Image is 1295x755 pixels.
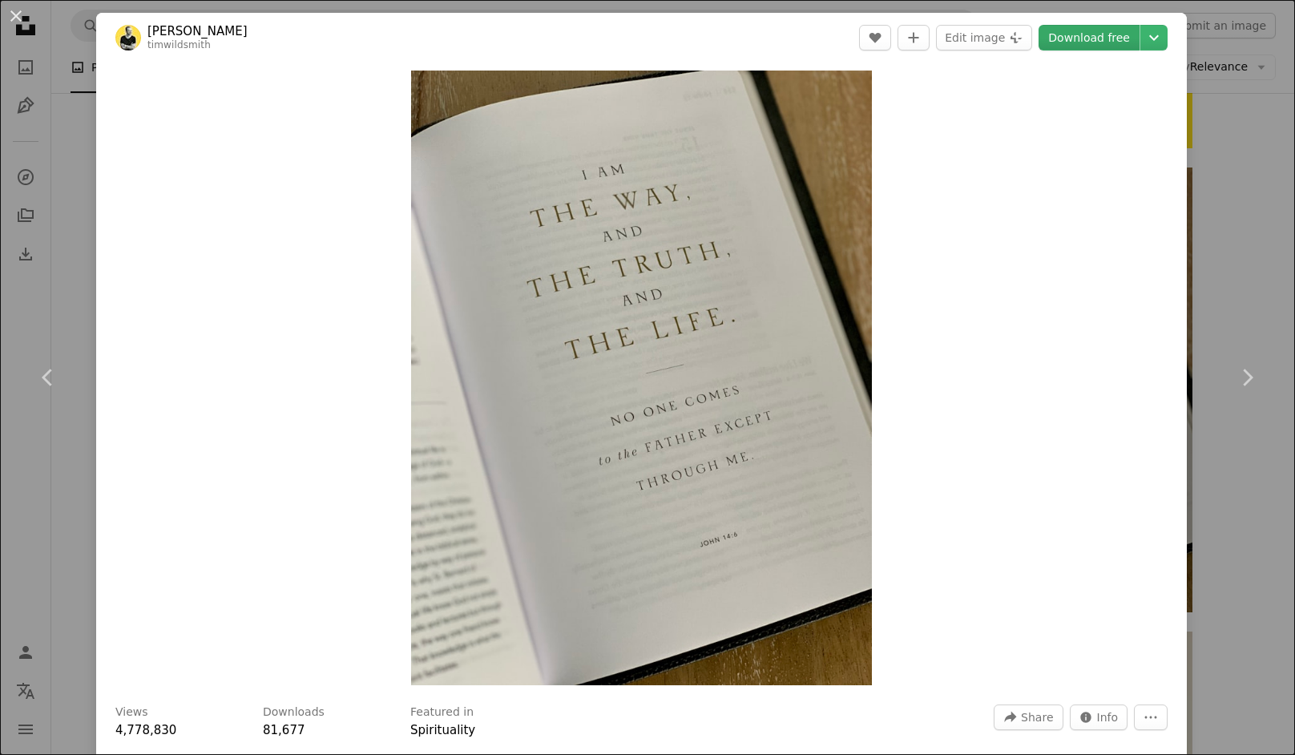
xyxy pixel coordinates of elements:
a: timwildsmith [147,39,211,50]
span: Share [1021,705,1053,729]
button: Stats about this image [1070,705,1128,730]
button: Edit image [936,25,1032,50]
a: Download free [1039,25,1140,50]
img: text [411,71,872,685]
button: Add to Collection [898,25,930,50]
span: 4,778,830 [115,723,176,737]
h3: Views [115,705,148,721]
span: Info [1097,705,1119,729]
span: 81,677 [263,723,305,737]
button: More Actions [1134,705,1168,730]
button: Choose download size [1140,25,1168,50]
img: Go to Tim Wildsmith's profile [115,25,141,50]
button: Zoom in on this image [411,71,872,685]
button: Like [859,25,891,50]
button: Share this image [994,705,1063,730]
h3: Featured in [410,705,474,721]
a: Spirituality [410,723,475,737]
a: [PERSON_NAME] [147,23,248,39]
h3: Downloads [263,705,325,721]
a: Next [1199,301,1295,454]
